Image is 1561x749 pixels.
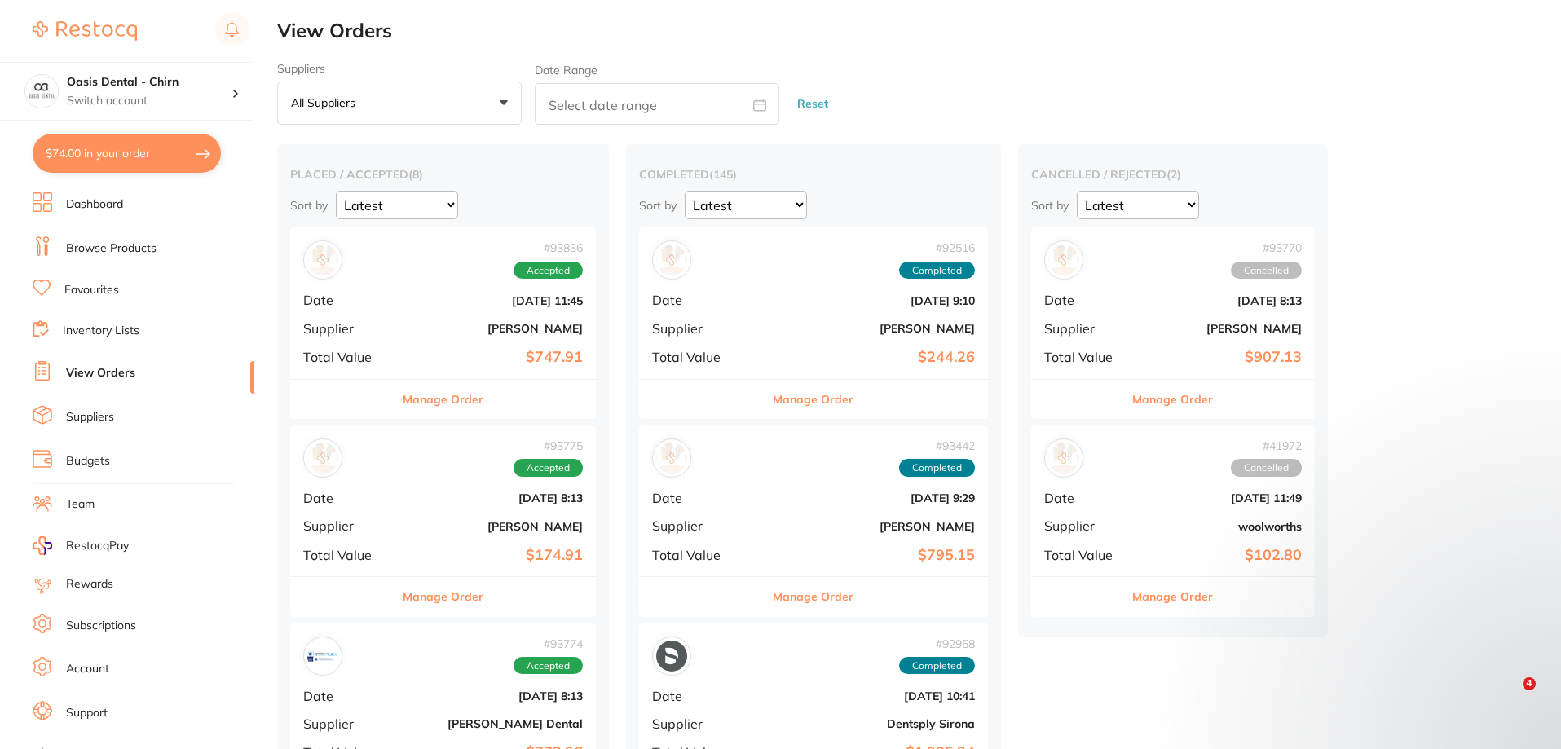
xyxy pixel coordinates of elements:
[64,282,119,298] a: Favourites
[303,548,392,562] span: Total Value
[66,365,135,381] a: View Orders
[514,439,583,452] span: # 93775
[303,491,392,505] span: Date
[652,293,756,307] span: Date
[405,322,583,335] b: [PERSON_NAME]
[303,716,392,731] span: Supplier
[66,705,108,721] a: Support
[66,409,114,425] a: Suppliers
[66,538,129,554] span: RestocqPay
[899,439,975,452] span: # 93442
[1139,520,1302,533] b: woolworths
[33,21,137,41] img: Restocq Logo
[405,491,583,504] b: [DATE] 8:13
[66,240,157,257] a: Browse Products
[899,262,975,280] span: Completed
[290,227,596,419] div: Henry Schein Halas#93836AcceptedDate[DATE] 11:45Supplier[PERSON_NAME]Total Value$747.91Manage Order
[1227,361,1553,672] iframe: Intercom notifications message
[1139,547,1302,564] b: $102.80
[769,547,975,564] b: $795.15
[1523,677,1536,690] span: 4
[652,491,756,505] span: Date
[307,641,338,672] img: Erskine Dental
[769,717,975,730] b: Dentsply Sirona
[773,380,853,419] button: Manage Order
[769,294,975,307] b: [DATE] 9:10
[307,245,338,275] img: Henry Schein Halas
[405,547,583,564] b: $174.91
[769,322,975,335] b: [PERSON_NAME]
[514,241,583,254] span: # 93836
[769,690,975,703] b: [DATE] 10:41
[639,198,677,213] p: Sort by
[899,241,975,254] span: # 92516
[656,245,687,275] img: Henry Schein Halas
[405,690,583,703] b: [DATE] 8:13
[652,321,756,336] span: Supplier
[403,380,483,419] button: Manage Order
[1139,294,1302,307] b: [DATE] 8:13
[535,83,779,125] input: Select date range
[66,661,109,677] a: Account
[514,459,583,477] span: Accepted
[1044,350,1126,364] span: Total Value
[1139,491,1302,504] b: [DATE] 11:49
[656,443,687,474] img: Henry Schein Halas
[656,641,687,672] img: Dentsply Sirona
[652,689,756,703] span: Date
[514,657,583,675] span: Accepted
[405,349,583,366] b: $747.91
[1139,349,1302,366] b: $907.13
[303,518,392,533] span: Supplier
[405,294,583,307] b: [DATE] 11:45
[1044,321,1126,336] span: Supplier
[33,536,129,555] a: RestocqPay
[639,167,988,182] h2: completed ( 145 )
[652,716,756,731] span: Supplier
[514,262,583,280] span: Accepted
[1139,322,1302,335] b: [PERSON_NAME]
[67,74,232,90] h4: Oasis Dental - Chirn
[1031,198,1069,213] p: Sort by
[277,62,522,75] label: Suppliers
[66,196,123,213] a: Dashboard
[303,689,392,703] span: Date
[1231,241,1302,254] span: # 93770
[769,491,975,504] b: [DATE] 9:29
[769,349,975,366] b: $244.26
[403,577,483,616] button: Manage Order
[66,618,136,634] a: Subscriptions
[652,518,756,533] span: Supplier
[769,520,975,533] b: [PERSON_NAME]
[1132,380,1213,419] button: Manage Order
[303,350,392,364] span: Total Value
[773,577,853,616] button: Manage Order
[405,717,583,730] b: [PERSON_NAME] Dental
[652,548,756,562] span: Total Value
[652,350,756,364] span: Total Value
[66,453,110,469] a: Budgets
[1489,677,1528,716] iframe: Intercom live chat
[1044,548,1126,562] span: Total Value
[290,425,596,617] div: Adam Dental#93775AcceptedDate[DATE] 8:13Supplier[PERSON_NAME]Total Value$174.91Manage Order
[899,657,975,675] span: Completed
[277,20,1561,42] h2: View Orders
[33,536,52,555] img: RestocqPay
[1044,518,1126,533] span: Supplier
[1031,167,1315,182] h2: cancelled / rejected ( 2 )
[290,198,328,213] p: Sort by
[1044,491,1126,505] span: Date
[899,459,975,477] span: Completed
[405,520,583,533] b: [PERSON_NAME]
[1048,443,1079,474] img: woolworths
[290,167,596,182] h2: placed / accepted ( 8 )
[33,12,137,50] a: Restocq Logo
[1132,577,1213,616] button: Manage Order
[33,134,221,173] button: $74.00 in your order
[535,64,598,77] label: Date Range
[792,82,833,126] button: Reset
[66,496,95,513] a: Team
[1231,262,1302,280] span: Cancelled
[303,321,392,336] span: Supplier
[277,82,522,126] button: All suppliers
